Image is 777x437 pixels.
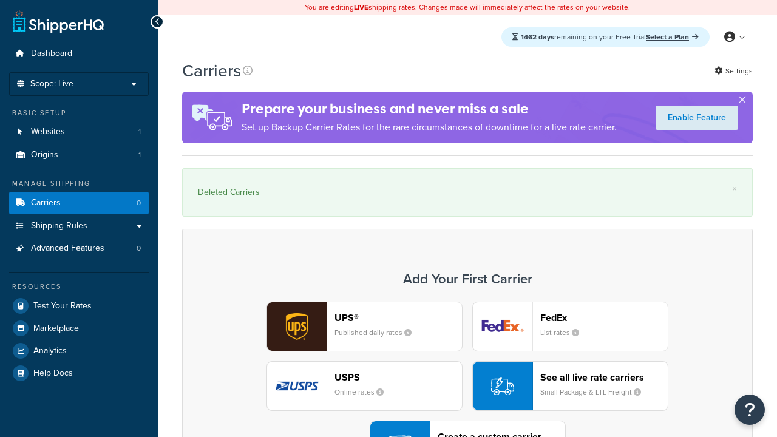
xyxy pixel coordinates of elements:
[31,198,61,208] span: Carriers
[735,395,765,425] button: Open Resource Center
[182,59,241,83] h1: Carriers
[137,198,141,208] span: 0
[9,237,149,260] li: Advanced Features
[9,192,149,214] a: Carriers 0
[30,79,73,89] span: Scope: Live
[266,302,463,351] button: ups logoUPS®Published daily rates
[540,387,651,398] small: Small Package & LTL Freight
[267,302,327,351] img: ups logo
[9,144,149,166] a: Origins 1
[9,121,149,143] li: Websites
[472,302,668,351] button: fedEx logoFedExList rates
[9,178,149,189] div: Manage Shipping
[242,99,617,119] h4: Prepare your business and never miss a sale
[31,243,104,254] span: Advanced Features
[33,368,73,379] span: Help Docs
[242,119,617,136] p: Set up Backup Carrier Rates for the rare circumstances of downtime for a live rate carrier.
[33,301,92,311] span: Test Your Rates
[540,312,668,324] header: FedEx
[9,42,149,65] a: Dashboard
[9,282,149,292] div: Resources
[9,144,149,166] li: Origins
[195,272,740,286] h3: Add Your First Carrier
[646,32,699,42] a: Select a Plan
[33,324,79,334] span: Marketplace
[9,215,149,237] a: Shipping Rules
[521,32,554,42] strong: 1462 days
[540,327,589,338] small: List rates
[9,295,149,317] a: Test Your Rates
[182,92,242,143] img: ad-rules-rateshop-fe6ec290ccb7230408bd80ed9643f0289d75e0ffd9eb532fc0e269fcd187b520.png
[9,108,149,118] div: Basic Setup
[266,361,463,411] button: usps logoUSPSOnline rates
[354,2,368,13] b: LIVE
[656,106,738,130] a: Enable Feature
[267,362,327,410] img: usps logo
[138,127,141,137] span: 1
[31,127,65,137] span: Websites
[491,374,514,398] img: icon-carrier-liverate-becf4550.svg
[9,192,149,214] li: Carriers
[31,49,72,59] span: Dashboard
[9,121,149,143] a: Websites 1
[334,312,462,324] header: UPS®
[714,63,753,80] a: Settings
[501,27,710,47] div: remaining on your Free Trial
[472,361,668,411] button: See all live rate carriersSmall Package & LTL Freight
[9,317,149,339] a: Marketplace
[9,237,149,260] a: Advanced Features 0
[9,340,149,362] a: Analytics
[13,9,104,33] a: ShipperHQ Home
[198,184,737,201] div: Deleted Carriers
[33,346,67,356] span: Analytics
[31,150,58,160] span: Origins
[9,362,149,384] a: Help Docs
[31,221,87,231] span: Shipping Rules
[334,387,393,398] small: Online rates
[732,184,737,194] a: ×
[138,150,141,160] span: 1
[137,243,141,254] span: 0
[540,371,668,383] header: See all live rate carriers
[334,371,462,383] header: USPS
[334,327,421,338] small: Published daily rates
[473,302,532,351] img: fedEx logo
